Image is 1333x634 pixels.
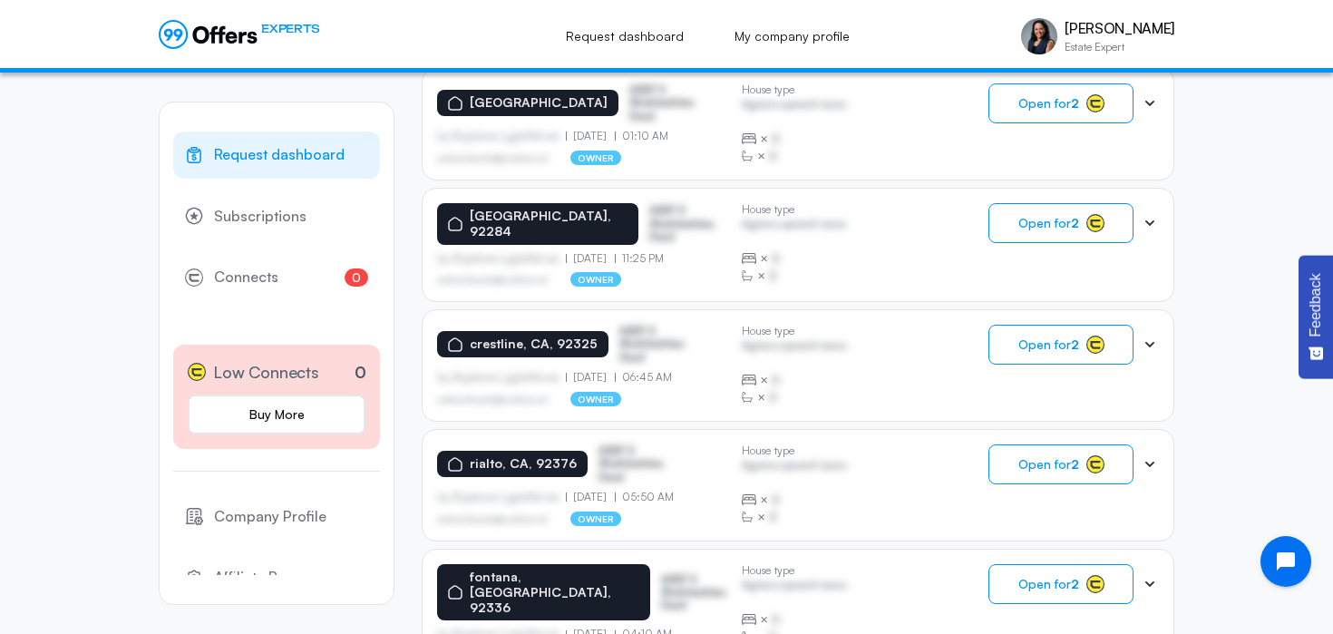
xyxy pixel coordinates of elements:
p: Agrwsv qwervf oiuns [742,579,846,596]
p: ASDF S Sfasfdasfdas Dasd [629,83,720,122]
p: House type [742,444,846,457]
a: Company Profile [173,493,380,541]
strong: 2 [1071,337,1079,352]
p: Agrwsv qwervf oiuns [742,459,846,476]
a: Buy More [188,395,365,434]
span: Connects [214,266,278,289]
p: ASDF S Sfasfdasfdas Dasd [598,444,689,483]
span: B [769,388,777,406]
div: × [742,388,846,406]
p: by Afgdsrwe Ljgjkdfsbvas [437,252,566,265]
span: B [769,267,777,285]
p: 05:50 AM [615,491,675,503]
p: [PERSON_NAME] [1065,20,1174,37]
a: My company profile [715,16,870,56]
button: Feedback - Show survey [1299,255,1333,378]
div: × [742,267,846,285]
p: [DATE] [566,252,615,265]
div: × [742,130,846,148]
p: by Afgdsrwe Ljgjkdfsbvas [437,130,566,142]
p: [DATE] [566,130,615,142]
button: Open for2 [988,203,1134,243]
span: B [772,610,780,629]
div: × [742,508,846,526]
strong: 2 [1071,95,1079,111]
p: owner [570,272,622,287]
p: asdfasdfasasfd@asdfasd.asf [437,513,549,524]
a: Affiliate Program [173,554,380,601]
div: × [742,147,846,165]
div: × [742,610,846,629]
img: Vivienne Haroun [1021,18,1057,54]
a: Subscriptions [173,193,380,240]
button: Open for2 [988,444,1134,484]
span: Open for [1018,96,1079,111]
a: Request dashboard [173,132,380,179]
p: House type [742,564,846,577]
p: Estate Expert [1065,42,1174,53]
span: EXPERTS [261,20,319,37]
span: Open for [1018,457,1079,472]
p: 06:45 AM [615,371,673,384]
p: [GEOGRAPHIC_DATA], 92284 [470,209,628,239]
p: by Afgdsrwe Ljgjkdfsbvas [437,371,566,384]
p: ASDF S Sfasfdasfdas Dasd [619,325,710,364]
span: Subscriptions [214,205,306,229]
p: 01:10 AM [615,130,669,142]
button: Open for2 [988,564,1134,604]
span: B [772,371,780,389]
p: by Afgdsrwe Ljgjkdfsbvas [437,491,566,503]
p: asdfasdfasasfd@asdfasd.asf [437,274,549,285]
button: Open for2 [988,83,1134,123]
p: House type [742,83,846,96]
span: Open for [1018,216,1079,230]
span: Low Connects [213,359,319,385]
p: asdfasdfasasfd@asdfasd.asf [437,152,549,163]
p: Agrwsv qwervf oiuns [742,339,846,356]
p: [DATE] [566,371,615,384]
span: Affiliate Program [214,566,327,590]
span: 0 [345,268,368,287]
span: Company Profile [214,505,326,529]
span: Request dashboard [214,143,345,167]
p: House type [742,325,846,337]
span: B [772,491,780,509]
a: Request dashboard [546,16,704,56]
p: ASDF S Sfasfdasfdas Dasd [649,204,727,243]
p: asdfasdfasasfd@asdfasd.asf [437,394,549,405]
span: B [769,147,777,165]
div: × [742,249,846,268]
p: owner [570,151,622,165]
p: House type [742,203,846,216]
p: [GEOGRAPHIC_DATA] [470,95,608,111]
p: owner [570,392,622,406]
div: × [742,371,846,389]
p: Agrwsv qwervf oiuns [742,218,846,235]
p: 11:25 PM [615,252,665,265]
p: rialto, CA, 92376 [470,456,577,472]
p: fontana, [GEOGRAPHIC_DATA], 92336 [470,570,639,615]
button: Open for2 [988,325,1134,365]
a: EXPERTS [159,20,319,49]
strong: 2 [1071,576,1079,591]
strong: 2 [1071,456,1079,472]
p: Agrwsv qwervf oiuns [742,98,846,115]
span: B [772,130,780,148]
span: Open for [1018,577,1079,591]
p: owner [570,512,622,526]
span: B [769,508,777,526]
p: [DATE] [566,491,615,503]
span: B [772,249,780,268]
span: Open for [1018,337,1079,352]
p: crestline, CA, 92325 [470,337,598,352]
a: Connects0 [173,254,380,301]
p: 0 [355,360,366,385]
p: ASDF S Sfasfdasfdas Dasd [661,573,727,612]
span: Feedback [1308,273,1324,337]
strong: 2 [1071,215,1079,230]
div: × [742,491,846,509]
